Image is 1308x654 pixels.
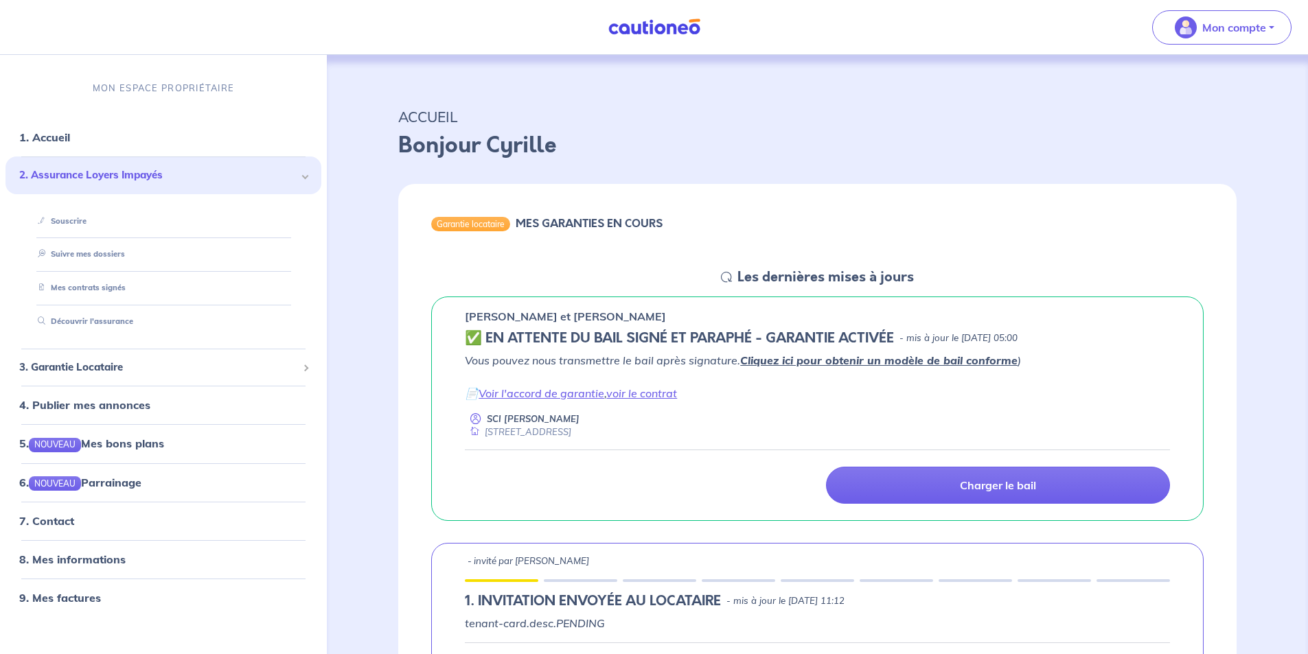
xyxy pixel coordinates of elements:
[32,216,87,226] a: Souscrire
[465,386,677,400] em: 📄 ,
[5,546,321,573] div: 8. Mes informations
[22,210,305,233] div: Souscrire
[516,217,663,230] h6: MES GARANTIES EN COURS
[899,331,1018,345] p: - mis à jour le [DATE] 05:00
[465,308,666,325] p: [PERSON_NAME] et [PERSON_NAME]
[465,425,571,439] div: [STREET_ADDRESS]
[5,392,321,419] div: 4. Publier mes annonces
[5,469,321,496] div: 6.NOUVEAUParrainage
[5,354,321,381] div: 3. Garantie Locataire
[468,554,589,568] p: - invité par [PERSON_NAME]
[19,437,164,451] a: 5.NOUVEAUMes bons plans
[19,476,141,489] a: 6.NOUVEAUParrainage
[465,593,1170,609] div: state: PENDING, Context: IN-LANDLORD
[19,552,126,566] a: 8. Mes informations
[465,615,1170,631] p: tenant-card.desc.PENDING
[606,386,677,400] a: voir le contrat
[465,330,894,347] h5: ✅️️️ EN ATTENTE DU BAIL SIGNÉ ET PARAPHÉ - GARANTIE ACTIVÉE
[19,399,150,412] a: 4. Publier mes annonces
[19,130,70,144] a: 1. Accueil
[737,269,914,285] h5: Les dernières mises à jours
[32,316,133,326] a: Découvrir l'assurance
[19,167,297,183] span: 2. Assurance Loyers Impayés
[5,124,321,151] div: 1. Accueil
[22,244,305,266] div: Suivre mes dossiers
[32,283,126,293] a: Mes contrats signés
[398,104,1237,129] p: ACCUEIL
[487,412,580,425] p: SCI [PERSON_NAME]
[826,467,1170,504] a: Charger le bail
[5,156,321,194] div: 2. Assurance Loyers Impayés
[5,507,321,535] div: 7. Contact
[22,310,305,333] div: Découvrir l'assurance
[431,217,510,231] div: Garantie locataire
[1175,16,1197,38] img: illu_account_valid_menu.svg
[1152,10,1292,45] button: illu_account_valid_menu.svgMon compte
[93,82,234,95] p: MON ESPACE PROPRIÉTAIRE
[5,584,321,611] div: 9. Mes factures
[19,591,101,605] a: 9. Mes factures
[465,593,721,609] h5: 1.︎ INVITATION ENVOYÉE AU LOCATAIRE
[726,594,845,608] p: - mis à jour le [DATE] 11:12
[960,478,1036,492] p: Charger le bail
[465,330,1170,347] div: state: CONTRACT-SIGNED, Context: IN-LANDLORD,IS-GL-CAUTION-IN-LANDLORD
[479,386,604,400] a: Voir l'accord de garantie
[32,250,125,259] a: Suivre mes dossiers
[1202,19,1266,36] p: Mon compte
[603,19,706,36] img: Cautioneo
[740,353,1018,367] a: Cliquez ici pour obtenir un modèle de bail conforme
[5,430,321,458] div: 5.NOUVEAUMes bons plans
[19,360,297,375] span: 3. Garantie Locataire
[22,277,305,300] div: Mes contrats signés
[398,129,1237,162] p: Bonjour Cyrille
[19,514,74,528] a: 7. Contact
[465,353,1021,367] em: Vous pouvez nous transmettre le bail après signature. )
